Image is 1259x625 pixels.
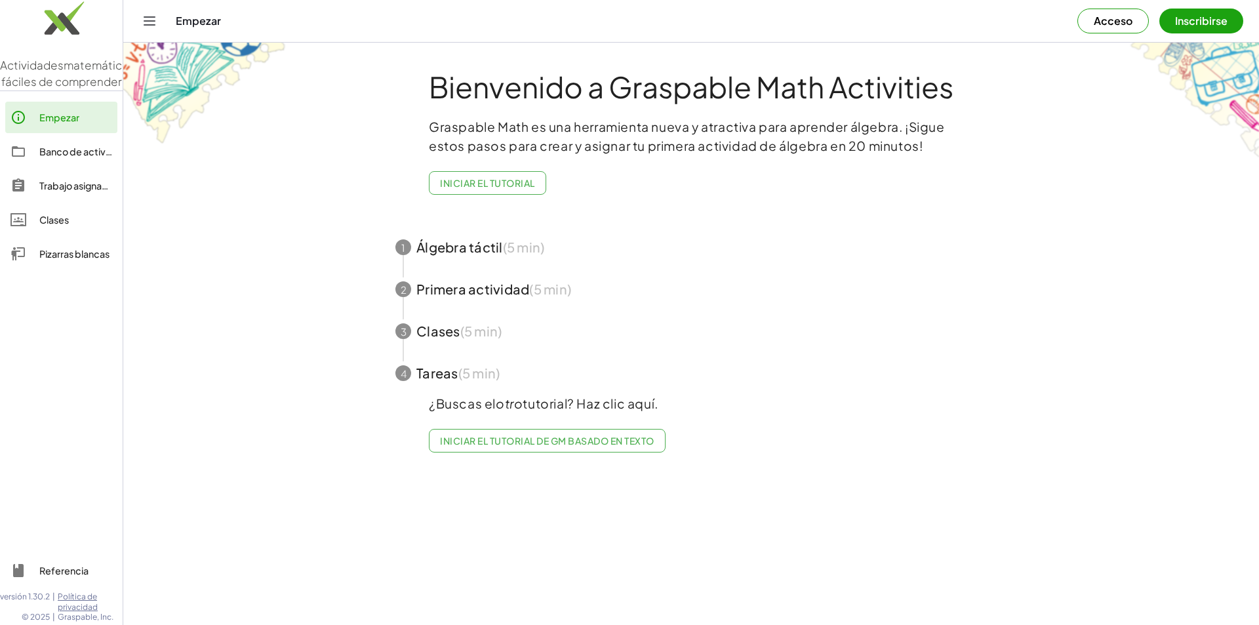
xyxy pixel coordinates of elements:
[5,136,117,167] a: Banco de actividades
[39,214,69,226] font: Clases
[39,248,110,260] font: Pizarras blancas
[429,395,496,411] font: ¿Buscas el
[1175,14,1228,28] font: Inscribirse
[496,395,523,411] font: otro
[58,592,123,612] a: Política de privacidad
[139,10,160,31] button: Cambiar navegación
[429,429,666,453] a: Iniciar el tutorial de GM basado en texto
[401,326,407,338] font: 3
[39,180,114,192] font: Trabajo asignado
[380,226,1003,268] button: 1Álgebra táctil(5 min)
[5,238,117,270] a: Pizarras blancas
[401,242,405,254] font: 1
[5,555,117,586] a: Referencia
[5,102,117,133] a: Empezar
[52,612,55,622] font: |
[123,41,287,146] img: get-started-bg-ul-Ceg4j33I.png
[1077,9,1149,33] button: Acceso
[58,592,98,612] font: Política de privacidad
[380,310,1003,352] button: 3Clases(5 min)
[39,146,136,157] font: Banco de actividades
[5,170,117,201] a: Trabajo asignado
[39,111,79,123] font: Empezar
[380,268,1003,310] button: 2Primera actividad(5 min)
[440,435,654,447] font: Iniciar el tutorial de GM basado en texto
[22,612,50,622] font: © 2025
[52,592,55,601] font: |
[1,58,135,89] font: matemáticas fáciles de comprender
[429,119,945,153] font: Graspable Math es una herramienta nueva y atractiva para aprender álgebra. ¡Sigue estos pasos par...
[523,395,658,411] font: tutorial? Haz clic aquí.
[5,204,117,235] a: Clases
[1159,9,1243,33] button: Inscribirse
[429,171,546,195] button: Iniciar el tutorial
[1094,14,1132,28] font: Acceso
[401,368,407,380] font: 4
[429,68,953,105] font: Bienvenido a Graspable Math Activities
[380,352,1003,394] button: 4Tareas(5 min)
[401,284,407,296] font: 2
[39,565,89,576] font: Referencia
[58,612,113,622] font: Graspable, Inc.
[440,177,534,189] font: Iniciar el tutorial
